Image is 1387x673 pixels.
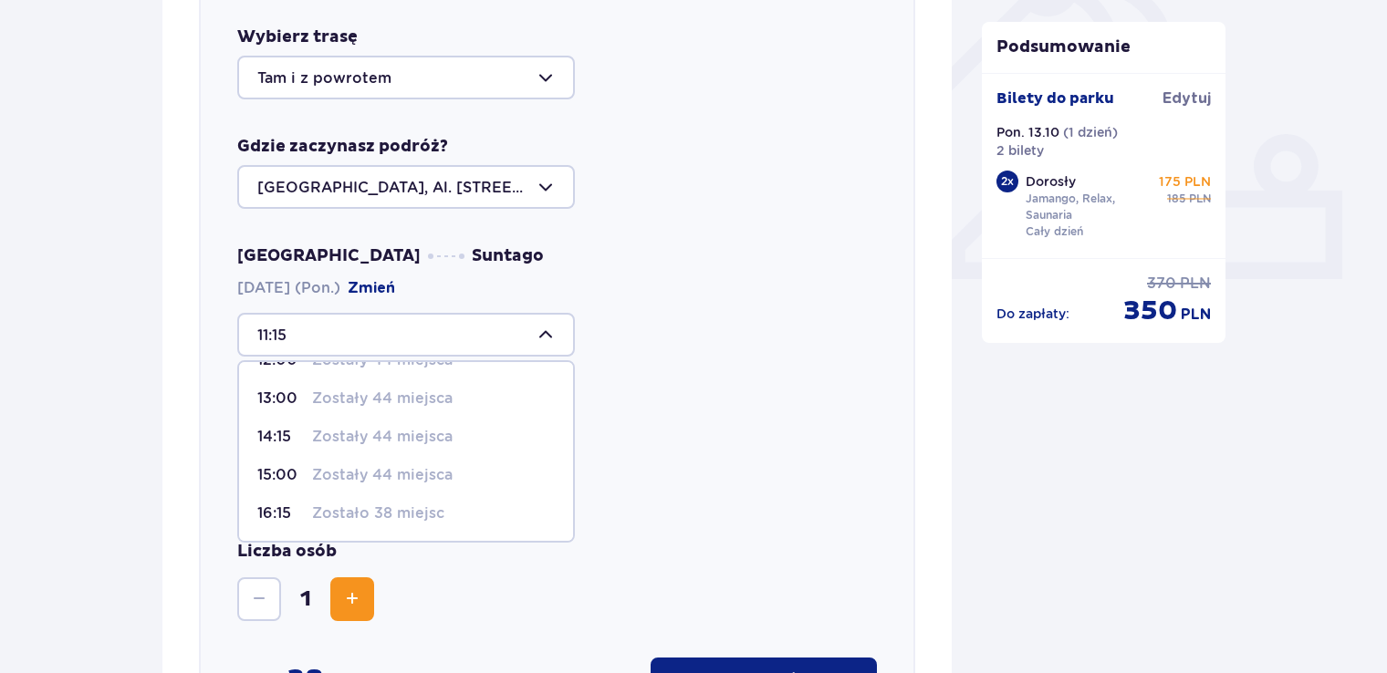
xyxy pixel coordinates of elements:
span: Suntago [472,245,544,267]
span: 370 [1147,274,1176,294]
div: 2 x [996,171,1018,192]
p: 175 PLN [1159,172,1211,191]
p: Gdzie zaczynasz podróż? [237,136,448,158]
span: PLN [1180,274,1211,294]
p: Jamango, Relax, Saunaria [1026,191,1152,223]
p: Liczba osób [237,541,337,563]
p: 16:15 [257,503,305,523]
p: Podsumowanie [982,36,1226,58]
span: [GEOGRAPHIC_DATA] [237,245,421,267]
p: Dorosły [1026,172,1076,191]
p: 14:15 [257,427,305,447]
span: [DATE] (Pon.) [237,278,395,298]
p: Bilety do parku [996,88,1114,109]
span: 185 [1167,191,1185,207]
button: Zmień [348,278,395,298]
p: Cały dzień [1026,223,1083,240]
button: Zmniejsz [237,577,281,621]
p: Zostały 44 miejsca [312,427,453,447]
img: dots [428,254,464,259]
p: 13:00 [257,388,305,409]
span: 1 [285,585,327,613]
span: PLN [1189,191,1211,207]
span: PLN [1181,305,1211,325]
p: Pon. 13.10 [996,123,1059,141]
span: Edytuj [1163,88,1211,109]
button: Zwiększ [330,577,374,621]
p: 2 bilety [996,141,1044,160]
p: ( 1 dzień ) [1063,123,1118,141]
p: Do zapłaty : [996,305,1069,323]
span: 350 [1123,294,1177,328]
p: 15:00 [257,465,305,485]
p: Zostały 44 miejsca [312,465,453,485]
p: Zostało 38 miejsc [312,503,444,523]
p: Wybierz trasę [237,26,358,48]
p: Zostały 44 miejsca [312,388,453,409]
